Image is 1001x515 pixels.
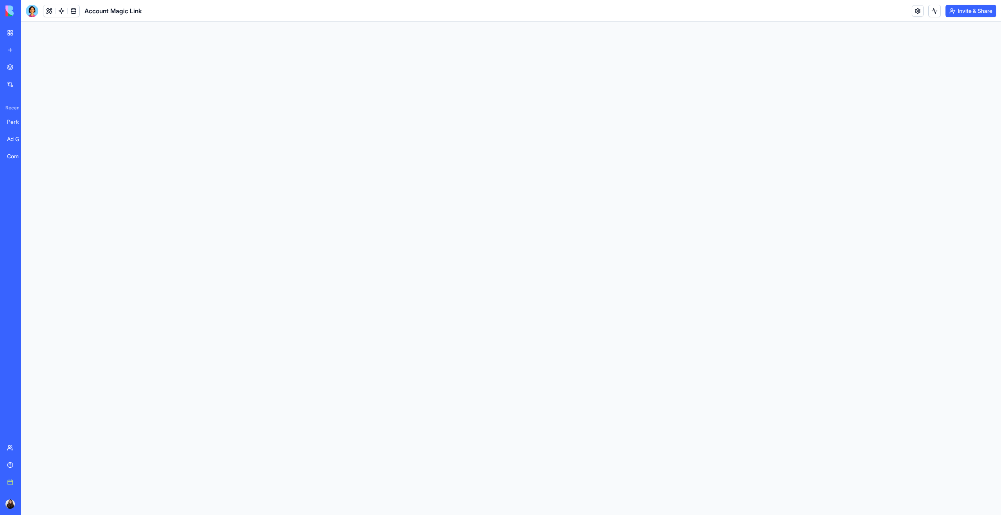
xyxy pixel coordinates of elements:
a: Performance Review Manager [2,114,34,130]
a: Ad Generator [2,131,34,147]
button: Invite & Share [945,5,996,17]
div: Ad Generator [7,135,29,143]
a: Company Analysis [2,148,34,164]
img: profile_pic_qbya32.jpg [5,499,15,509]
div: Company Analysis [7,152,29,160]
img: logo [5,5,54,16]
div: Performance Review Manager [7,118,29,126]
span: Recent [2,105,19,111]
h1: Account Magic Link [84,6,142,16]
